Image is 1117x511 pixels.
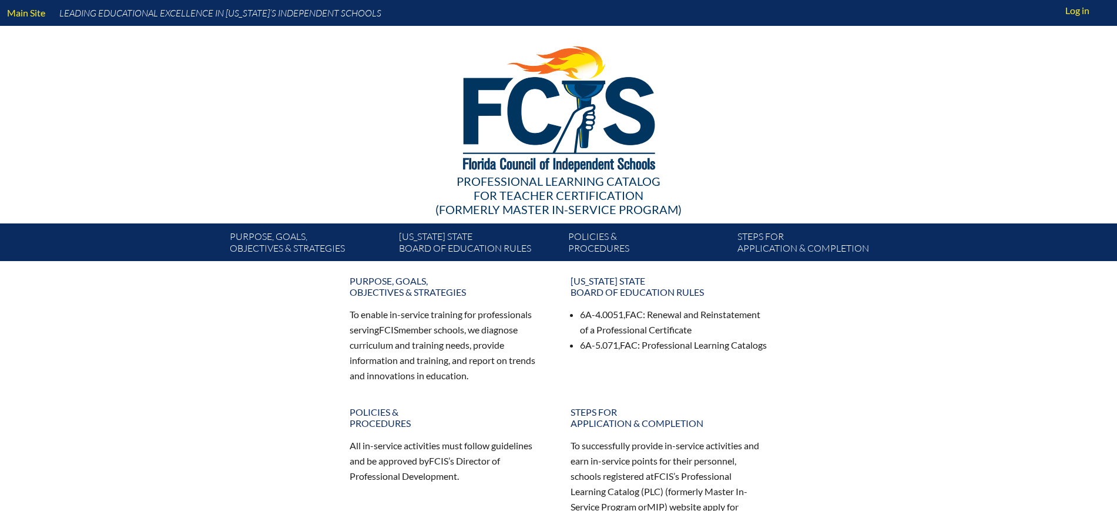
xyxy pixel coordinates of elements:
[220,174,897,216] div: Professional Learning Catalog (formerly Master In-service Program)
[644,486,660,497] span: PLC
[225,228,394,261] a: Purpose, goals,objectives & strategies
[563,270,775,302] a: [US_STATE] StateBoard of Education rules
[474,188,643,202] span: for Teacher Certification
[343,402,554,433] a: Policies &Procedures
[733,228,902,261] a: Steps forapplication & completion
[429,455,448,466] span: FCIS
[379,324,398,335] span: FCIS
[625,309,643,320] span: FAC
[654,470,673,482] span: FCIS
[2,5,50,21] a: Main Site
[580,307,768,338] li: 6A-4.0051, : Renewal and Reinstatement of a Professional Certificate
[563,228,733,261] a: Policies &Procedures
[394,228,563,261] a: [US_STATE] StateBoard of Education rules
[563,402,775,433] a: Steps forapplication & completion
[620,339,638,350] span: FAC
[343,270,554,302] a: Purpose, goals,objectives & strategies
[350,438,547,484] p: All in-service activities must follow guidelines and be approved by ’s Director of Professional D...
[580,338,768,353] li: 6A-5.071, : Professional Learning Catalogs
[437,26,680,186] img: FCISlogo221.eps
[1065,4,1089,18] span: Log in
[350,307,547,383] p: To enable in-service training for professionals serving member schools, we diagnose curriculum an...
